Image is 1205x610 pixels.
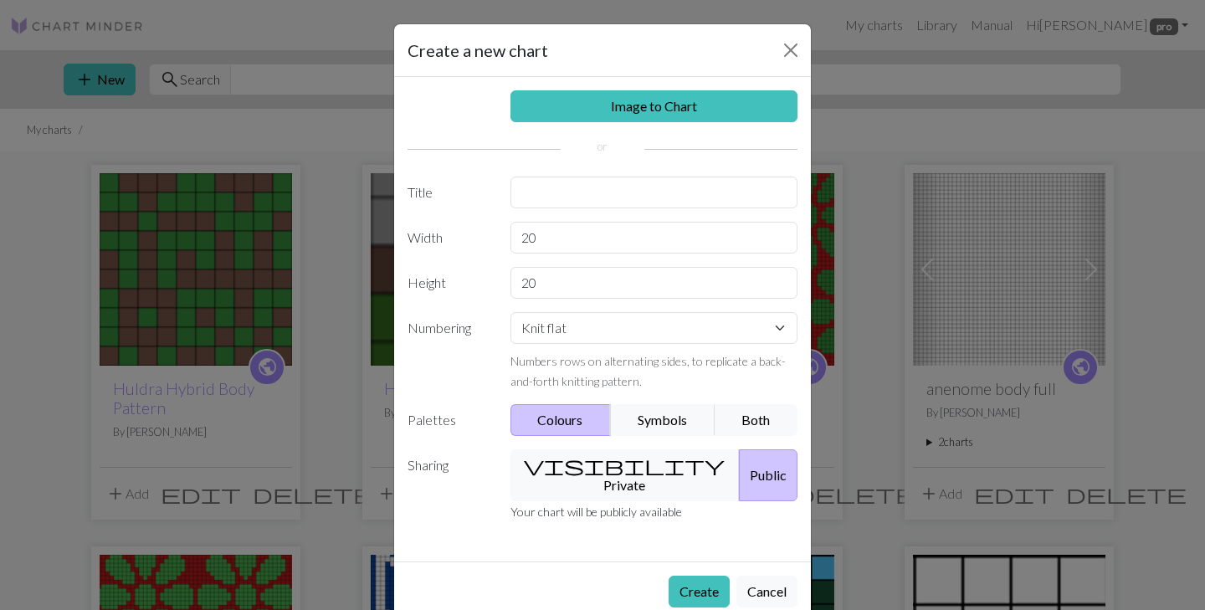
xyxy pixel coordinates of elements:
span: visibility [524,454,725,477]
button: Cancel [736,576,797,607]
button: Create [669,576,730,607]
label: Sharing [397,449,500,501]
button: Close [777,37,804,64]
button: Both [715,404,798,436]
label: Height [397,267,500,299]
a: Image to Chart [510,90,798,122]
label: Numbering [397,312,500,391]
button: Private [510,449,741,501]
label: Width [397,222,500,254]
small: Your chart will be publicly available [510,505,682,519]
label: Palettes [397,404,500,436]
button: Colours [510,404,612,436]
button: Public [739,449,797,501]
small: Numbers rows on alternating sides, to replicate a back-and-forth knitting pattern. [510,354,786,388]
button: Symbols [610,404,715,436]
h5: Create a new chart [408,38,548,63]
label: Title [397,177,500,208]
